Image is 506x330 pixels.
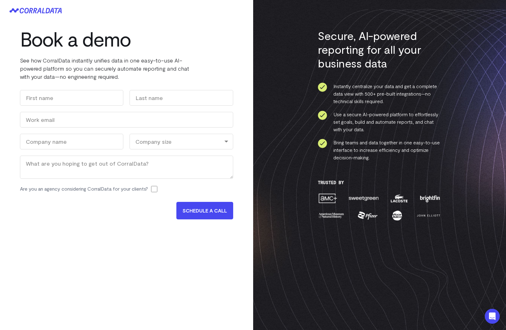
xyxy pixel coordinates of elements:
[485,309,500,324] div: Open Intercom Messenger
[318,82,441,105] li: Instantly centralize your data and get a complete data view with 500+ pre-built integrations—no t...
[130,134,233,149] div: Company size
[318,139,441,161] li: Bring teams and data together in one easy-to-use interface to increase efficiency and optimize de...
[176,202,233,219] input: SCHEDULE A CALL
[20,134,123,149] input: Company name
[20,56,207,81] p: See how CorralData instantly unifies data in one easy-to-use AI-powered platform so you can secur...
[20,90,123,106] input: First name
[318,29,441,70] h3: Secure, AI-powered reporting for all your business data
[20,185,148,192] label: Are you an agency considering CorralData for your clients?
[318,180,441,185] h3: Trusted By
[20,112,233,127] input: Work email
[318,111,441,133] li: Use a secure AI-powered platform to effortlessly set goals, build and automate reports, and chat ...
[130,90,233,106] input: Last name
[20,27,207,50] h1: Book a demo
